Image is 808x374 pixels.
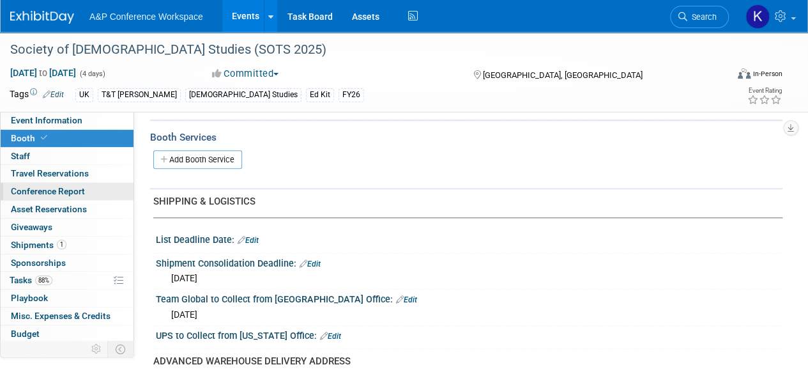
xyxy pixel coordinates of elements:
a: Giveaways [1,219,133,236]
div: In-Person [752,69,782,79]
span: (4 days) [79,70,105,78]
a: Search [670,6,729,28]
a: Tasks88% [1,272,133,289]
span: Search [687,12,717,22]
a: Travel Reservations [1,165,133,182]
div: Shipment Consolidation Deadline: [156,254,782,270]
div: SHIPPING & LOGISTICS [153,195,773,208]
span: Event Information [11,115,82,125]
a: Booth [1,130,133,147]
div: Event Format [669,66,782,86]
span: 88% [35,276,52,285]
img: ExhibitDay [10,11,74,24]
div: Society of [DEMOGRAPHIC_DATA] Studies (SOTS 2025) [6,38,717,61]
div: List Deadline Date: [156,230,782,247]
span: Travel Reservations [11,168,89,178]
a: Playbook [1,290,133,307]
div: Ed Kit [306,88,334,102]
span: Asset Reservations [11,204,87,214]
a: Conference Report [1,183,133,200]
a: Event Information [1,112,133,129]
a: Edit [396,295,417,304]
a: Budget [1,325,133,343]
button: Committed [208,67,284,81]
a: Sponsorships [1,254,133,272]
span: Shipments [11,240,66,250]
div: Booth Services [150,130,782,144]
span: Budget [11,329,40,339]
div: Event Rating [747,88,782,94]
span: 1 [57,240,66,249]
i: Booth reservation complete [41,134,47,141]
span: [DATE] [DATE] [10,67,77,79]
div: Team Global to Collect from [GEOGRAPHIC_DATA] Office: [156,290,782,306]
span: Booth [11,133,50,143]
a: Edit [43,90,64,99]
span: Playbook [11,293,48,303]
span: Sponsorships [11,258,66,268]
span: Misc. Expenses & Credits [11,311,111,321]
a: Misc. Expenses & Credits [1,308,133,325]
div: FY26 [339,88,364,102]
div: UK [75,88,93,102]
a: Asset Reservations [1,201,133,218]
div: [DEMOGRAPHIC_DATA] Studies [185,88,301,102]
img: Format-Inperson.png [738,68,751,79]
span: [GEOGRAPHIC_DATA], [GEOGRAPHIC_DATA] [482,70,642,80]
span: A&P Conference Workspace [89,12,203,22]
a: Edit [238,236,259,245]
div: T&T [PERSON_NAME] [98,88,181,102]
span: Conference Report [11,186,85,196]
div: ADVANCED WAREHOUSE DELIVERY ADDRESS [153,355,773,368]
a: Edit [300,260,321,269]
a: Edit [320,332,341,341]
span: [DATE] [171,273,197,283]
span: Giveaways [11,222,52,232]
a: Add Booth Service [153,150,242,169]
a: Shipments1 [1,237,133,254]
td: Personalize Event Tab Strip [86,341,108,357]
span: to [37,68,49,78]
span: Tasks [10,275,52,285]
td: Toggle Event Tabs [108,341,134,357]
a: Staff [1,148,133,165]
img: Kat Jenkins [745,4,770,29]
div: UPS to Collect from [US_STATE] Office: [156,326,782,343]
td: Tags [10,88,64,102]
span: Staff [11,151,30,161]
span: [DATE] [171,309,197,320]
